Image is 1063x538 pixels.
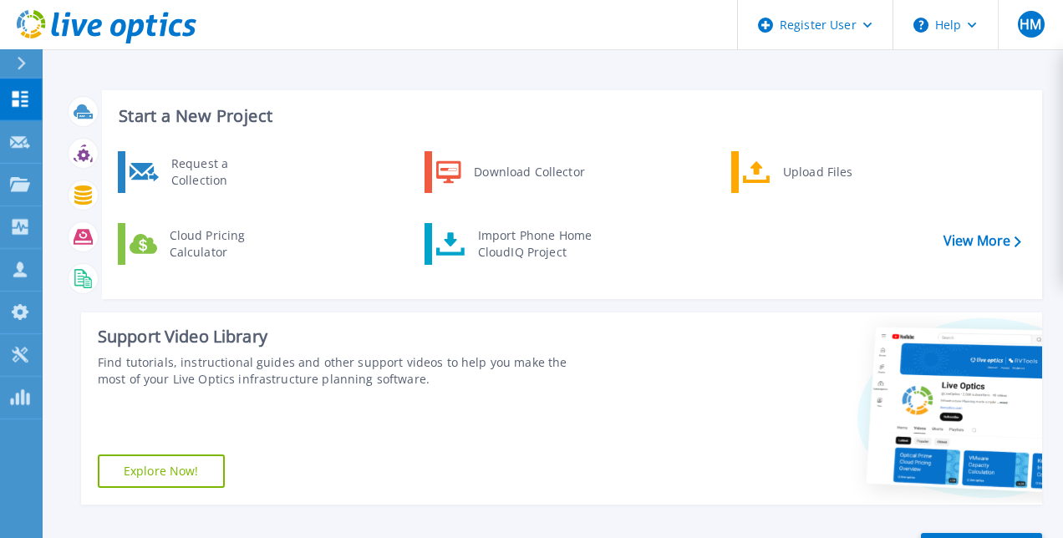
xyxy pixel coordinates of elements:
a: View More [943,233,1021,249]
a: Request a Collection [118,151,289,193]
div: Import Phone Home CloudIQ Project [470,227,600,261]
div: Find tutorials, instructional guides and other support videos to help you make the most of your L... [98,354,598,388]
a: Cloud Pricing Calculator [118,223,289,265]
div: Cloud Pricing Calculator [161,227,285,261]
span: HM [1020,18,1041,31]
a: Download Collector [425,151,596,193]
a: Upload Files [731,151,903,193]
div: Download Collector [465,155,592,189]
h3: Start a New Project [119,107,1020,125]
div: Upload Files [775,155,898,189]
div: Request a Collection [163,155,285,189]
div: Support Video Library [98,326,598,348]
a: Explore Now! [98,454,225,488]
